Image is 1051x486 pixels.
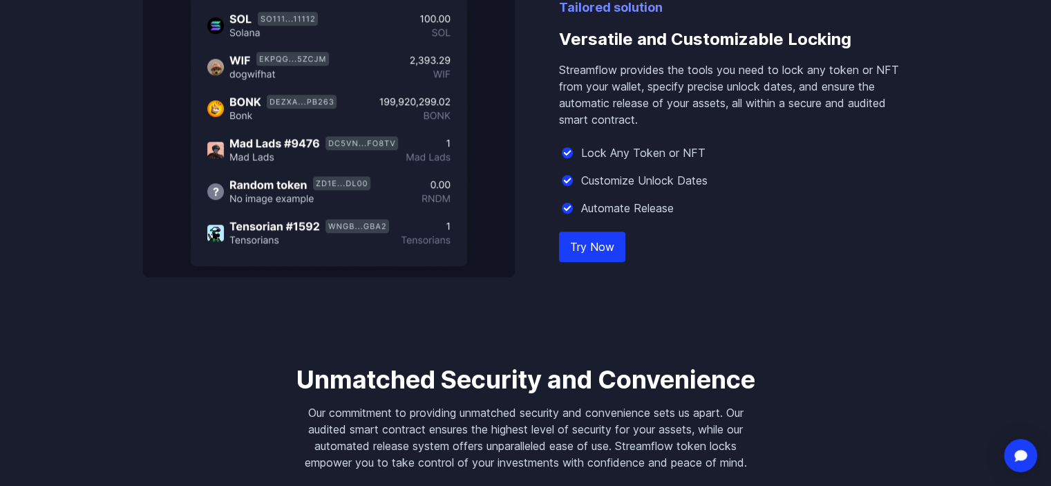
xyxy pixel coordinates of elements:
[581,200,674,216] p: Automate Release
[581,144,706,161] p: Lock Any Token or NFT
[559,62,909,128] p: Streamflow provides the tools you need to lock any token or NFT from your wallet, specify precise...
[559,232,625,262] a: Try Now
[291,404,761,471] p: Our commitment to providing unmatched security and convenience sets us apart. Our audited smart c...
[581,172,708,189] p: Customize Unlock Dates
[291,366,761,393] h3: Unmatched Security and Convenience
[1004,439,1037,472] div: Open Intercom Messenger
[559,17,909,62] h3: Versatile and Customizable Locking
